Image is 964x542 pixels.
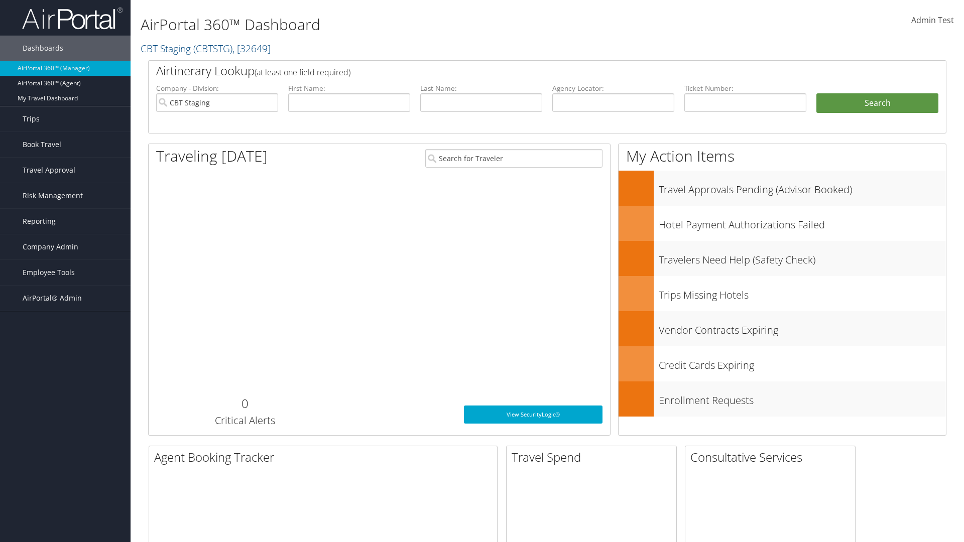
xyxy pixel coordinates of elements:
img: airportal-logo.png [22,7,123,30]
h3: Hotel Payment Authorizations Failed [659,213,946,232]
a: Travelers Need Help (Safety Check) [619,241,946,276]
label: Agency Locator: [552,83,674,93]
span: AirPortal® Admin [23,286,82,311]
h2: Travel Spend [512,449,676,466]
input: Search for Traveler [425,149,602,168]
h3: Critical Alerts [156,414,333,428]
h3: Travelers Need Help (Safety Check) [659,248,946,267]
span: (at least one field required) [255,67,350,78]
h3: Travel Approvals Pending (Advisor Booked) [659,178,946,197]
button: Search [816,93,938,113]
a: Trips Missing Hotels [619,276,946,311]
span: Trips [23,106,40,131]
label: Last Name: [420,83,542,93]
span: Company Admin [23,234,78,259]
span: Employee Tools [23,260,75,285]
a: CBT Staging [141,42,271,55]
span: Dashboards [23,36,63,61]
h3: Trips Missing Hotels [659,283,946,302]
h3: Enrollment Requests [659,388,946,408]
h1: Traveling [DATE] [156,146,268,167]
span: Admin Test [911,15,954,26]
label: First Name: [288,83,410,93]
span: Book Travel [23,132,61,157]
a: Enrollment Requests [619,381,946,417]
span: Risk Management [23,183,83,208]
label: Ticket Number: [684,83,806,93]
a: Travel Approvals Pending (Advisor Booked) [619,171,946,206]
h1: My Action Items [619,146,946,167]
h2: 0 [156,395,333,412]
h3: Vendor Contracts Expiring [659,318,946,337]
h2: Airtinerary Lookup [156,62,872,79]
a: Admin Test [911,5,954,36]
label: Company - Division: [156,83,278,93]
span: , [ 32649 ] [232,42,271,55]
span: Reporting [23,209,56,234]
h2: Consultative Services [690,449,855,466]
span: Travel Approval [23,158,75,183]
h1: AirPortal 360™ Dashboard [141,14,683,35]
a: Hotel Payment Authorizations Failed [619,206,946,241]
a: View SecurityLogic® [464,405,602,424]
h2: Agent Booking Tracker [154,449,497,466]
span: ( CBTSTG ) [193,42,232,55]
a: Credit Cards Expiring [619,346,946,381]
a: Vendor Contracts Expiring [619,311,946,346]
h3: Credit Cards Expiring [659,353,946,372]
